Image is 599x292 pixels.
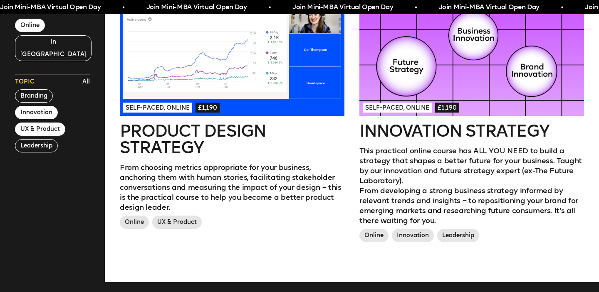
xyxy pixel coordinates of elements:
[15,78,35,86] span: Topic
[359,4,584,245] a: Self-paced, Online£1,190Innovation StrategyThis practical online course has ALL YOU NEED to build...
[80,76,92,88] button: All
[268,2,270,12] span: •
[359,229,389,242] span: Online
[15,139,58,152] button: Leadership
[15,106,58,119] button: Innovation
[359,186,584,226] p: From developing a strong business strategy informed by relevant trends and insights – to repositi...
[152,216,202,229] span: UX & Product
[15,89,53,103] button: Branding
[359,123,584,139] h2: Innovation Strategy
[363,103,432,113] span: Self-paced, Online
[392,229,434,242] span: Innovation
[561,2,563,12] span: •
[120,4,344,232] a: Self-paced, Online£1,190Product Design StrategyFrom choosing metrics appropriate for your busines...
[15,123,65,136] button: UX & Product
[359,146,584,186] p: This practical online course has ALL YOU NEED to build a strategy that shapes a better future for...
[122,2,124,12] span: •
[437,229,479,242] span: Leadership
[120,162,344,212] p: From choosing metrics appropriate for your business, anchoring them with human stories, facilitat...
[15,19,45,32] button: Online
[435,103,459,113] span: £1,190
[120,123,344,156] h2: Product Design Strategy
[196,103,220,113] span: £1,190
[415,2,417,12] span: •
[123,103,192,113] span: Self-paced, Online
[15,35,92,61] button: In [GEOGRAPHIC_DATA]
[120,216,149,229] span: Online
